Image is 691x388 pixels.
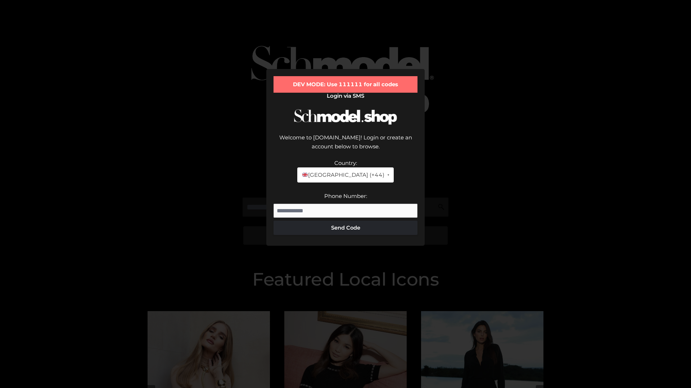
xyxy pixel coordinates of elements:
div: Welcome to [DOMAIN_NAME]! Login or create an account below to browse. [274,133,417,158]
label: Phone Number: [324,193,367,199]
label: Country: [334,160,357,166]
span: [GEOGRAPHIC_DATA] (+44) [302,170,384,180]
img: Schmodel Logo [292,103,399,131]
img: 🇬🇧 [302,172,308,177]
h2: Login via SMS [274,93,417,99]
button: Send Code [274,221,417,235]
div: DEV MODE: Use 111111 for all codes [274,76,417,93]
